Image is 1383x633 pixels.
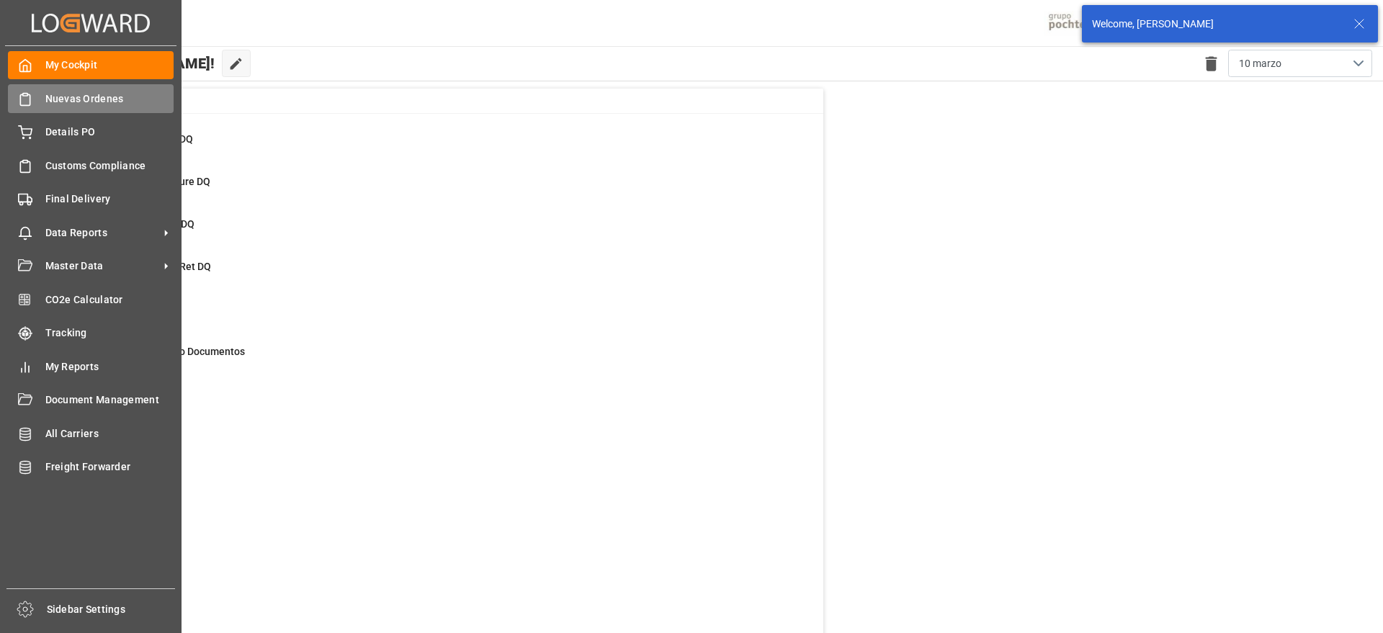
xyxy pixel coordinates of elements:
a: All Carriers [8,419,174,447]
a: Tracking [8,319,174,347]
a: 344Pendiente Envio DocumentosDetails PO [74,344,805,374]
span: My Cockpit [45,58,174,73]
span: Customs Compliance [45,158,174,174]
a: CO2e Calculator [8,285,174,313]
span: Freight Forwarder [45,459,174,475]
span: All Carriers [45,426,174,441]
span: Hello [PERSON_NAME]! [60,50,215,77]
div: Welcome, [PERSON_NAME] [1092,17,1340,32]
span: CO2e Calculator [45,292,174,307]
a: My Cockpit [8,51,174,79]
a: 13Missing Empty Ret DQDetails PO [74,259,805,289]
span: My Reports [45,359,174,374]
span: Final Delivery [45,192,174,207]
a: 3Missing Arrival DQDetails PO [74,217,805,247]
a: Customs Compliance [8,151,174,179]
a: 53In ProgressDetails PO [74,302,805,332]
span: Tracking [45,326,174,341]
a: Freight Forwarder [8,453,174,481]
span: Nuevas Ordenes [45,91,174,107]
a: Details PO [8,118,174,146]
a: 12Missing Departure DQDetails PO [74,174,805,205]
span: Master Data [45,259,159,274]
button: open menu [1228,50,1372,77]
a: My Reports [8,352,174,380]
span: Details PO [45,125,174,140]
img: pochtecaImg.jpg_1689854062.jpg [1044,11,1115,36]
span: Document Management [45,392,174,408]
a: 36New Creations DQDetails PO [74,132,805,162]
a: Final Delivery [8,185,174,213]
a: Nuevas Ordenes [8,84,174,112]
a: Document Management [8,386,174,414]
span: Sidebar Settings [47,602,176,617]
span: 10 marzo [1239,56,1281,71]
span: Data Reports [45,225,159,241]
a: 940Con DemorasFinal Delivery [74,387,805,417]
